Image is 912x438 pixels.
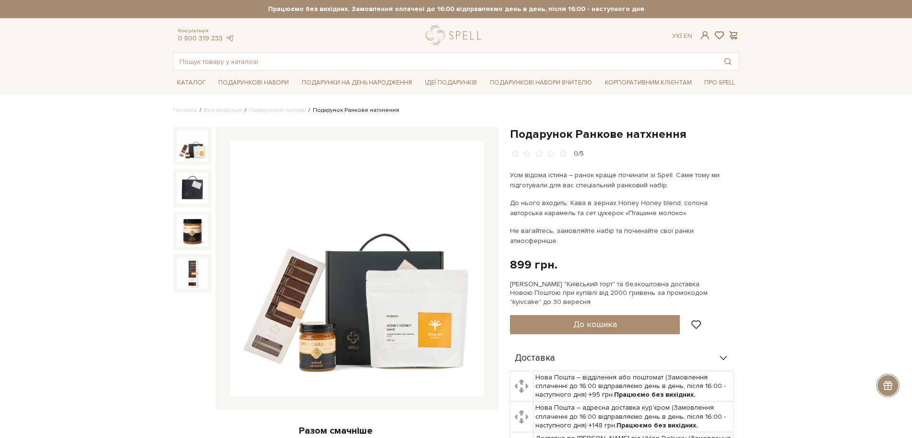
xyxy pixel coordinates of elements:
[173,5,739,13] strong: Працюємо без вихідних. Замовлення оплачені до 16:00 відправляємо день в день, після 16:00 - насту...
[421,75,481,90] a: Ідеї подарунків
[515,354,555,363] span: Доставка
[717,53,739,70] button: Пошук товару у каталозі
[214,75,293,90] a: Подарункові набори
[178,28,235,34] span: Консультація:
[177,215,208,246] img: Подарунок Ранкове натхнення
[616,421,698,429] b: Працюємо без вихідних.
[510,315,680,334] button: До кошика
[574,149,584,158] div: 0/5
[510,198,735,218] p: До нього входить: Кава в зернах Honey Honey blend, солона авторська карамель та сет цукерок «Пташ...
[510,257,557,272] div: 899 грн.
[173,107,197,114] a: Головна
[249,107,306,114] a: Подарункові набори
[601,75,696,90] a: Корпоративним клієнтам
[298,75,416,90] a: Подарунки на День народження
[178,34,223,42] a: 0 800 319 233
[684,32,692,40] a: En
[230,141,484,396] img: Подарунок Ранкове натхнення
[174,53,717,70] input: Пошук товару у каталозі
[614,390,696,399] b: Працюємо без вихідних.
[426,25,486,45] a: logo
[510,170,735,190] p: Усім відома істина – ранок краще починати зі Spell. Саме тому ми підготували для вас спеціальний ...
[680,32,682,40] span: |
[173,425,498,437] div: Разом смачніше
[510,226,735,246] p: Не вагайтесь, замовляйте набір та починайте свої ранки атмосферніше.
[573,319,617,329] span: До кошика
[204,107,242,114] a: Вся продукція
[173,75,210,90] a: Каталог
[672,32,692,40] div: Ук
[533,371,734,401] td: Нова Пошта – відділення або поштомат (Замовлення сплаченні до 16:00 відправляємо день в день, піс...
[225,34,235,42] a: telegram
[306,106,399,115] li: Подарунок Ранкове натхнення
[533,401,734,432] td: Нова Пошта – адресна доставка кур'єром (Замовлення сплаченні до 16:00 відправляємо день в день, п...
[177,173,208,204] img: Подарунок Ранкове натхнення
[177,131,208,161] img: Подарунок Ранкове натхнення
[510,280,739,306] div: [PERSON_NAME] "Київський торт" та безкоштовна доставка Новою Поштою при купівлі від 2000 гривень ...
[177,258,208,289] img: Подарунок Ранкове натхнення
[486,74,596,91] a: Подарункові набори Вчителю
[700,75,739,90] a: Про Spell
[510,127,739,142] h1: Подарунок Ранкове натхнення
